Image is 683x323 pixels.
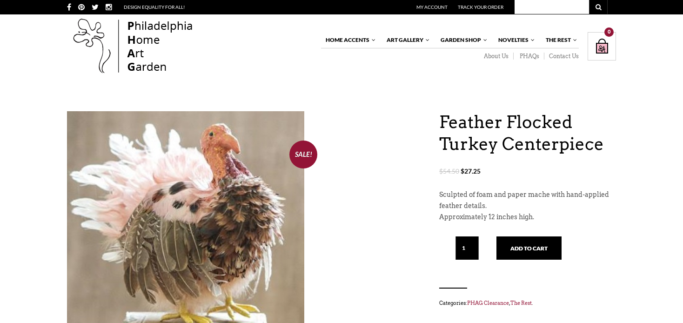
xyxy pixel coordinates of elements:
[478,53,514,60] a: About Us
[514,53,544,60] a: PHAQs
[544,53,579,60] a: Contact Us
[439,189,616,212] p: Sculpted of foam and paper mache with hand-applied feather details.
[289,141,317,168] span: Sale!
[541,32,578,48] a: The Rest
[510,300,532,306] a: The Rest
[461,167,464,175] span: $
[455,236,479,260] input: Qty
[436,32,488,48] a: Garden Shop
[439,212,616,223] p: Approximately 12 inches high.
[439,298,616,308] span: Categories: , .
[461,167,481,175] bdi: 27.25
[467,300,509,306] a: PHAG Clearance
[496,236,562,260] button: Add to cart
[382,32,430,48] a: Art Gallery
[458,4,503,10] a: Track Your Order
[416,4,448,10] a: My Account
[494,32,536,48] a: Novelties
[439,111,616,155] h1: Feather Flocked Turkey Centerpiece
[439,167,443,175] span: $
[604,27,614,37] div: 0
[439,167,459,175] bdi: 54.50
[321,32,376,48] a: Home Accents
